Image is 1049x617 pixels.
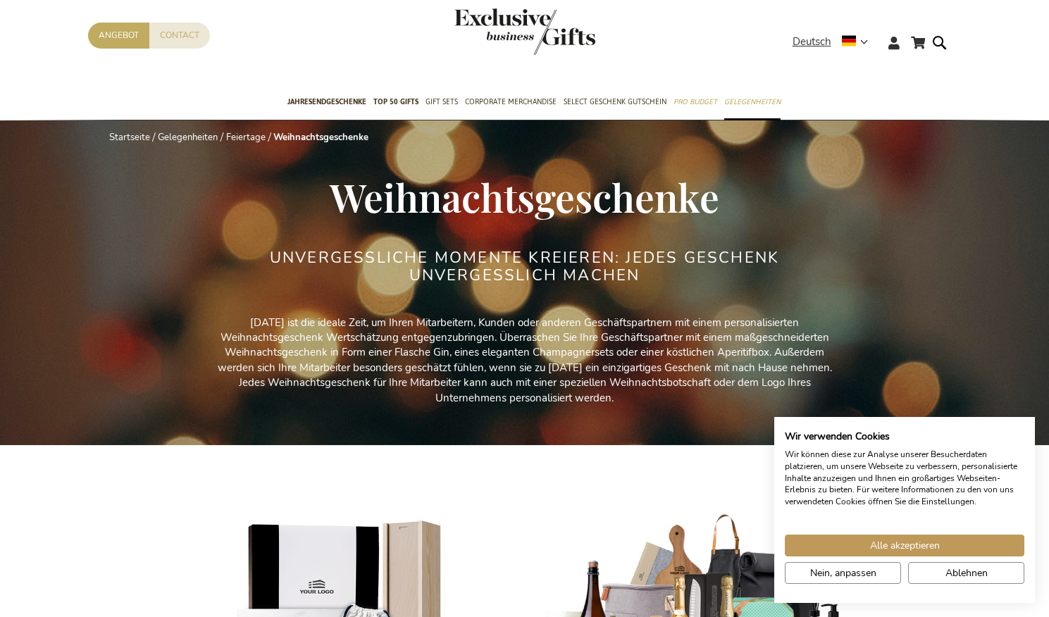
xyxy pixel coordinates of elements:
[149,23,210,49] a: Contact
[870,538,940,553] span: Alle akzeptieren
[908,562,1024,584] button: Alle verweigern cookies
[793,34,831,50] span: Deutsch
[208,316,842,406] p: [DATE] ist die ideale Zeit, um Ihren Mitarbeitern, Kunden oder anderen Geschäftspartnern mit eine...
[109,131,150,144] a: Startseite
[261,249,789,283] h2: UNVERGESSLICHE MOMENTE KREIEREN: JEDES GESCHENK UNVERGESSLICH MACHEN
[945,566,988,580] span: Ablehnen
[158,131,218,144] a: Gelegenheiten
[785,562,901,584] button: cookie Einstellungen anpassen
[724,94,781,109] span: Gelegenheiten
[273,131,368,144] strong: Weihnachtsgeschenke
[785,449,1024,508] p: Wir können diese zur Analyse unserer Besucherdaten platzieren, um unsere Webseite zu verbessern, ...
[785,430,1024,443] h2: Wir verwenden Cookies
[226,131,266,144] a: Feiertage
[426,94,458,109] span: Gift Sets
[564,94,666,109] span: Select Geschenk Gutschein
[785,535,1024,556] button: Akzeptieren Sie alle cookies
[454,8,595,55] img: Exclusive Business gifts logo
[793,34,877,50] div: Deutsch
[373,94,418,109] span: TOP 50 Gifts
[287,94,366,109] span: Jahresendgeschenke
[674,94,717,109] span: Pro Budget
[88,23,149,49] a: Angebot
[330,170,719,223] span: Weihnachtsgeschenke
[465,94,557,109] span: Corporate Merchandise
[810,566,876,580] span: Nein, anpassen
[454,8,525,55] a: store logo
